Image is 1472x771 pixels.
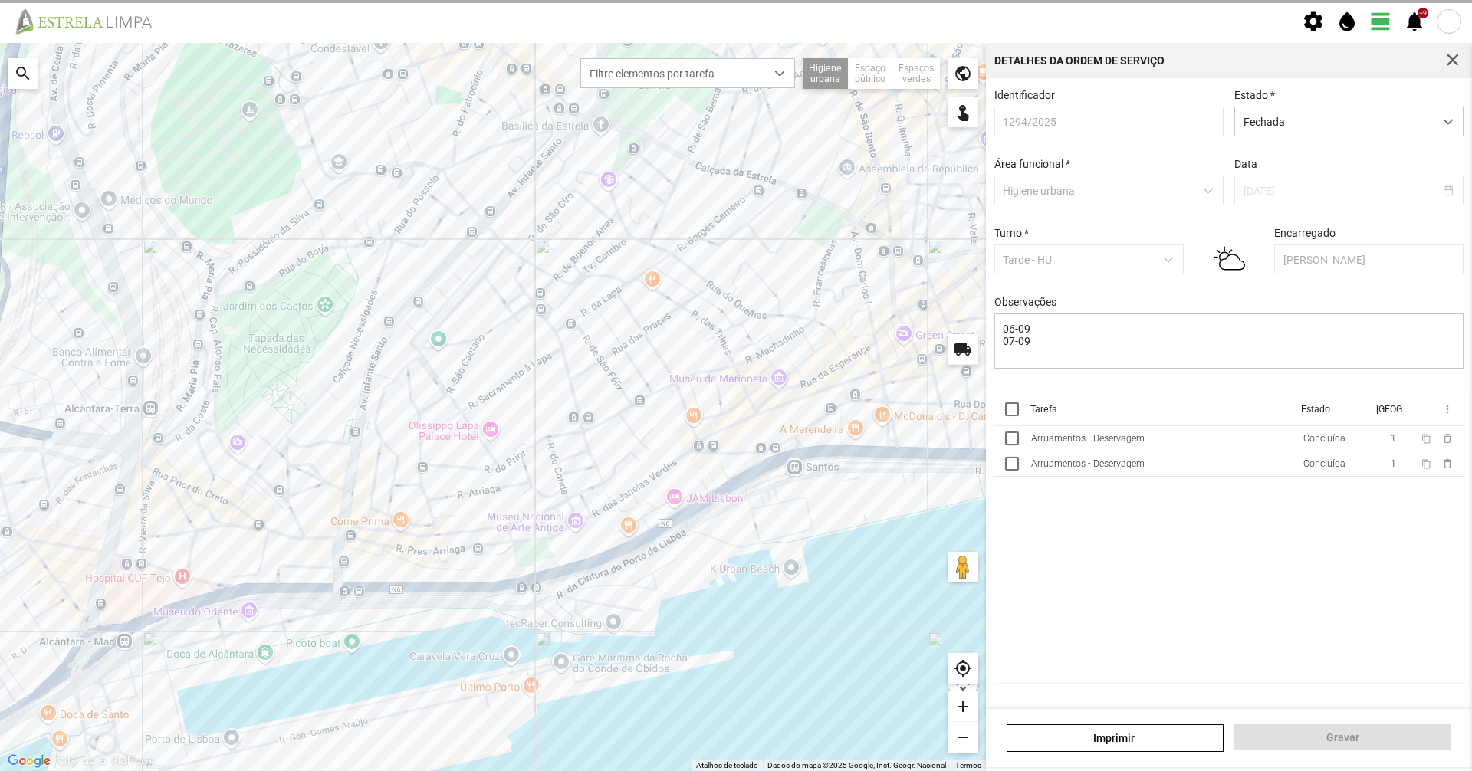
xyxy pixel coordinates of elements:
[1234,89,1275,101] label: Estado *
[948,552,978,582] button: Arraste o Pegman para o mapa para abrir o Street View
[581,59,765,87] span: Filtre elementos por tarefa
[955,761,981,769] a: Termos (abre num novo separador)
[849,58,892,89] div: Espaço público
[1303,433,1345,444] div: Concluída
[1235,107,1434,136] span: Fechada
[994,296,1056,308] label: Observações
[1421,459,1431,469] span: content_copy
[4,751,54,771] a: Abrir esta área no Google Maps (abre uma nova janela)
[1031,458,1145,469] div: Arruamentos - Deservagem
[1234,158,1257,170] label: Data
[767,761,946,769] span: Dados do mapa ©2025 Google, Inst. Geogr. Nacional
[1441,432,1453,445] span: delete_outline
[8,58,38,89] div: search
[1031,433,1145,444] div: Arruamentos - Deservagem
[4,751,54,771] img: Google
[1441,403,1453,415] span: more_vert
[696,760,758,771] button: Atalhos de teclado
[1030,404,1057,415] div: Tarefa
[994,227,1029,239] label: Turno *
[948,722,978,753] div: remove
[1300,404,1329,415] div: Estado
[1391,458,1396,469] span: 1
[1391,433,1396,444] span: 1
[948,653,978,684] div: my_location
[1214,242,1245,274] img: 03d.svg
[994,158,1070,170] label: Área funcional *
[948,97,978,127] div: touch_app
[948,334,978,365] div: local_shipping
[765,59,795,87] div: dropdown trigger
[1418,8,1428,18] div: +9
[1441,458,1453,470] span: delete_outline
[1403,10,1426,33] span: notifications
[892,58,940,89] div: Espaços verdes
[11,8,169,35] img: file
[1421,458,1433,470] button: content_copy
[1369,10,1392,33] span: view_day
[1243,731,1444,743] span: Gravar
[803,58,849,89] div: Higiene urbana
[1421,432,1433,445] button: content_copy
[948,58,978,89] div: public
[1421,434,1431,444] span: content_copy
[1434,107,1464,136] div: dropdown trigger
[1375,404,1408,415] div: [GEOGRAPHIC_DATA]
[1303,458,1345,469] div: Concluída
[1234,724,1451,750] button: Gravar
[1302,10,1325,33] span: settings
[1336,10,1359,33] span: water_drop
[1274,227,1336,239] label: Encarregado
[994,55,1165,66] div: Detalhes da Ordem de Serviço
[994,89,1055,101] label: Identificador
[948,691,978,722] div: add
[1007,724,1224,752] a: Imprimir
